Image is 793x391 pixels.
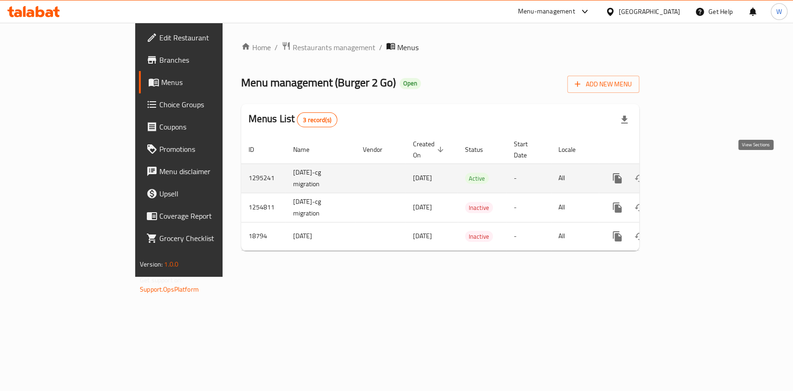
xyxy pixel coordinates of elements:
[413,230,432,242] span: [DATE]
[139,160,268,182] a: Menu disclaimer
[551,163,599,193] td: All
[140,283,199,295] a: Support.OpsPlatform
[241,136,703,251] table: enhanced table
[400,79,421,87] span: Open
[379,42,382,53] li: /
[159,233,260,244] span: Grocery Checklist
[140,274,183,286] span: Get support on:
[629,225,651,248] button: Change Status
[465,144,495,155] span: Status
[275,42,278,53] li: /
[567,76,639,93] button: Add New Menu
[159,32,260,43] span: Edit Restaurant
[241,41,639,53] nav: breadcrumb
[159,99,260,110] span: Choice Groups
[619,7,680,17] div: [GEOGRAPHIC_DATA]
[293,144,321,155] span: Name
[558,144,588,155] span: Locale
[286,222,355,250] td: [DATE]
[249,112,337,127] h2: Menus List
[139,93,268,116] a: Choice Groups
[465,231,493,242] span: Inactive
[606,167,629,189] button: more
[249,144,266,155] span: ID
[297,116,337,124] span: 3 record(s)
[159,210,260,222] span: Coverage Report
[413,172,432,184] span: [DATE]
[506,163,551,193] td: -
[575,78,632,90] span: Add New Menu
[159,54,260,65] span: Branches
[139,138,268,160] a: Promotions
[599,136,703,164] th: Actions
[606,225,629,248] button: more
[139,71,268,93] a: Menus
[139,182,268,205] a: Upsell
[551,222,599,250] td: All
[159,143,260,155] span: Promotions
[293,42,375,53] span: Restaurants management
[506,222,551,250] td: -
[506,193,551,222] td: -
[397,42,419,53] span: Menus
[139,227,268,249] a: Grocery Checklist
[413,138,446,161] span: Created On
[282,41,375,53] a: Restaurants management
[613,109,636,131] div: Export file
[551,193,599,222] td: All
[413,201,432,213] span: [DATE]
[514,138,540,161] span: Start Date
[400,78,421,89] div: Open
[286,193,355,222] td: [DATE]-cg migration
[465,202,493,213] span: Inactive
[161,77,260,88] span: Menus
[629,196,651,219] button: Change Status
[159,121,260,132] span: Coupons
[159,188,260,199] span: Upsell
[241,72,396,93] span: Menu management ( Burger 2 Go )
[139,49,268,71] a: Branches
[159,166,260,177] span: Menu disclaimer
[465,173,489,184] span: Active
[139,26,268,49] a: Edit Restaurant
[363,144,394,155] span: Vendor
[140,258,163,270] span: Version:
[776,7,782,17] span: W
[286,163,355,193] td: [DATE]-cg migration
[518,6,575,17] div: Menu-management
[606,196,629,219] button: more
[465,202,493,213] div: Inactive
[164,258,178,270] span: 1.0.0
[139,116,268,138] a: Coupons
[139,205,268,227] a: Coverage Report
